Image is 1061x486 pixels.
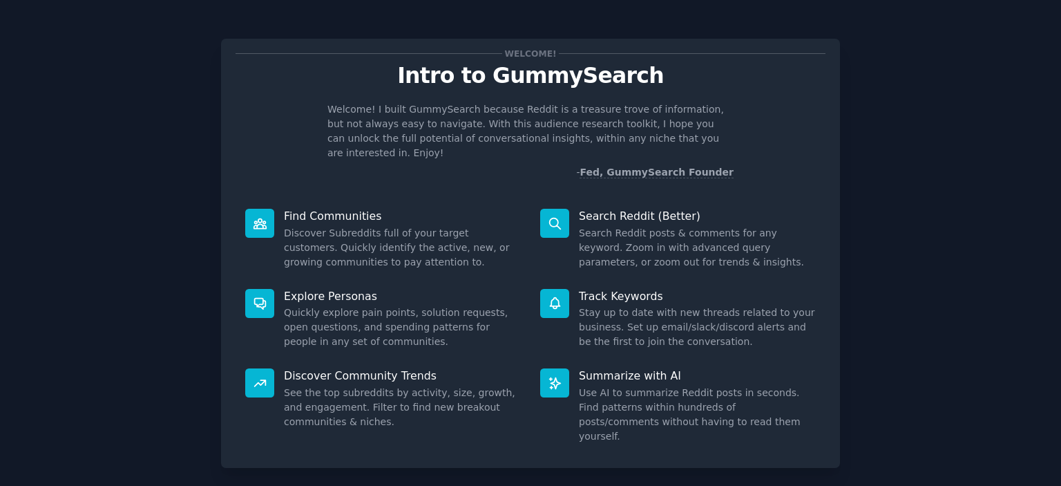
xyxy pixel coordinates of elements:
[284,386,521,429] dd: See the top subreddits by activity, size, growth, and engagement. Filter to find new breakout com...
[579,226,816,270] dd: Search Reddit posts & comments for any keyword. Zoom in with advanced query parameters, or zoom o...
[327,102,734,160] p: Welcome! I built GummySearch because Reddit is a treasure trove of information, but not always ea...
[579,386,816,444] dd: Use AI to summarize Reddit posts in seconds. Find patterns within hundreds of posts/comments with...
[502,46,559,61] span: Welcome!
[579,306,816,349] dd: Stay up to date with new threads related to your business. Set up email/slack/discord alerts and ...
[580,167,734,178] a: Fed, GummySearch Founder
[284,226,521,270] dd: Discover Subreddits full of your target customers. Quickly identify the active, new, or growing c...
[579,368,816,383] p: Summarize with AI
[284,289,521,303] p: Explore Personas
[284,306,521,349] dd: Quickly explore pain points, solution requests, open questions, and spending patterns for people ...
[284,368,521,383] p: Discover Community Trends
[284,209,521,223] p: Find Communities
[236,64,825,88] p: Intro to GummySearch
[576,165,734,180] div: -
[579,289,816,303] p: Track Keywords
[579,209,816,223] p: Search Reddit (Better)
